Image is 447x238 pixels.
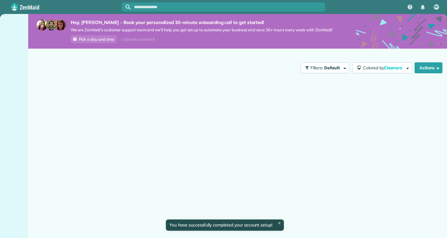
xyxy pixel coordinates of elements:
span: RV [434,5,439,9]
span: Colored by [363,65,404,71]
button: Focus search [122,5,130,9]
svg: Focus search [126,5,130,9]
img: maria-72a9807cf96188c08ef61303f053569d2e2a8a1cde33d635c8a3ac13582a053d.jpg [37,19,48,30]
div: You have successfully completed your account setup! [166,219,284,231]
div: I already booked it [118,36,158,43]
img: michelle-19f622bdf1676172e81f8f8fba1fb50e276960ebfe0243fe18214015130c80e4.jpg [55,19,66,30]
button: Filters: Default [301,62,349,73]
span: Cleaners [384,65,403,71]
span: Default [324,65,340,71]
strong: Hey, [PERSON_NAME] - Book your personalized 30-minute onboarding call to get started! [71,19,332,26]
a: Pick a day and time [71,35,117,43]
span: We are ZenMaid’s customer support team and we’ll help you get set up to automate your business an... [71,27,332,33]
div: Notifications [416,1,429,14]
a: Filters: Default [297,62,349,73]
img: jorge-587dff0eeaa6aab1f244e6dc62b8924c3b6ad411094392a53c71c6c4a576187d.jpg [46,19,57,30]
button: Colored byCleaners [352,62,412,73]
span: Filters: [311,65,323,71]
button: Actions [415,62,442,73]
span: Pick a day and time [79,37,114,42]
